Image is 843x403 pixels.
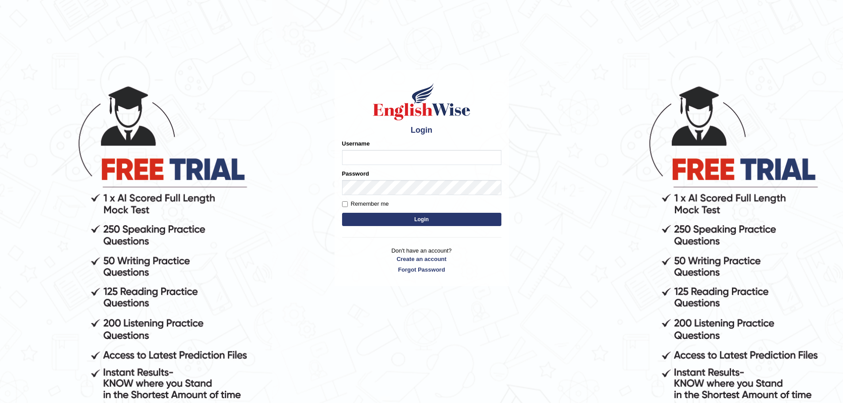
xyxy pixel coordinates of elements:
h4: Login [342,126,501,135]
a: Create an account [342,255,501,263]
img: Logo of English Wise sign in for intelligent practice with AI [371,82,472,122]
label: Remember me [342,200,389,208]
a: Forgot Password [342,265,501,274]
p: Don't have an account? [342,246,501,274]
input: Remember me [342,201,348,207]
label: Password [342,169,369,178]
button: Login [342,213,501,226]
label: Username [342,139,370,148]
